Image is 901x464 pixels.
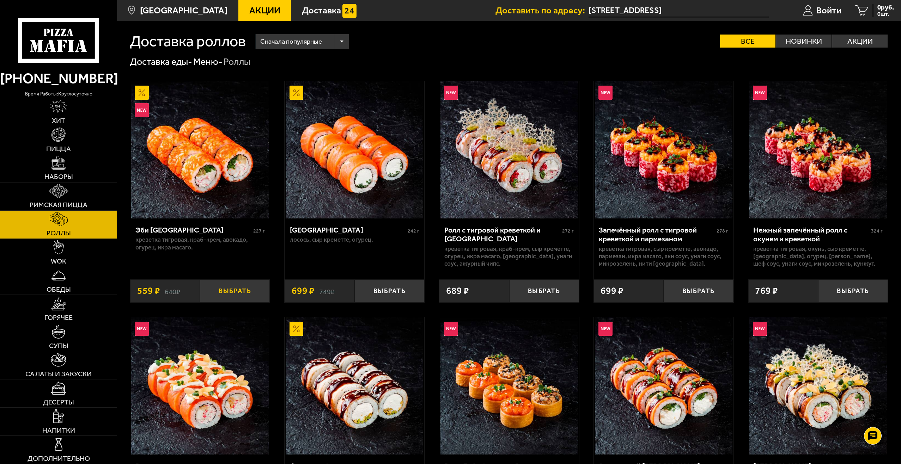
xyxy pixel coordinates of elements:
[439,317,579,454] a: НовинкаРолл Дабл фиш с угрём и лососем в темпуре
[285,317,424,454] a: АкционныйФиладельфия в угре
[818,279,888,302] button: Выбрать
[599,225,715,243] div: Запечённый ролл с тигровой креветкой и пармезаном
[165,286,180,296] s: 640 ₽
[290,225,406,235] div: [GEOGRAPHIC_DATA]
[49,342,68,349] span: Супы
[595,81,732,218] img: Запечённый ролл с тигровой креветкой и пармезаном
[319,286,335,296] s: 749 ₽
[832,35,888,48] label: Акции
[877,4,894,11] span: 0 руб.
[601,286,623,296] span: 699 ₽
[193,56,223,67] a: Меню-
[130,56,192,67] a: Доставка еды-
[595,317,732,454] img: Запеченный ролл Гурмэ с лососем и угрём
[342,4,357,18] img: 15daf4d41897b9f0e9f617042186c801.svg
[286,81,423,218] img: Филадельфия
[302,6,341,15] span: Доставка
[776,35,832,48] label: Новинки
[200,279,270,302] button: Выбрать
[749,317,887,454] img: Ролл Калипсо с угрём и креветкой
[444,225,560,243] div: Ролл с тигровой креветкой и [GEOGRAPHIC_DATA]
[598,86,613,100] img: Новинка
[28,455,90,462] span: Дополнительно
[589,4,769,17] span: Гражданский проспект, 108к1
[249,6,280,15] span: Акции
[135,225,251,235] div: Эби [GEOGRAPHIC_DATA]
[292,286,315,296] span: 699 ₽
[51,258,66,265] span: WOK
[598,322,613,336] img: Новинка
[599,245,728,268] p: креветка тигровая, Сыр креметте, авокадо, пармезан, икра масаго, яки соус, унаги соус, микрозелен...
[130,81,270,218] a: АкционныйНовинкаЭби Калифорния
[135,236,265,251] p: креветка тигровая, краб-крем, авокадо, огурец, икра масаго.
[42,427,75,434] span: Напитки
[135,86,149,100] img: Акционный
[589,4,769,17] input: Ваш адрес доставки
[753,86,767,100] img: Новинка
[871,228,883,234] span: 324 г
[260,33,322,51] span: Сначала популярные
[717,228,728,234] span: 278 г
[135,103,149,117] img: Новинка
[130,34,246,49] h1: Доставка роллов
[444,86,458,100] img: Новинка
[286,317,423,454] img: Филадельфия в угре
[748,81,888,218] a: НовинкаНежный запечённый ролл с окунем и креветкой
[444,322,458,336] img: Новинка
[440,317,578,454] img: Ролл Дабл фиш с угрём и лососем в темпуре
[354,279,424,302] button: Выбрать
[720,35,775,48] label: Все
[877,11,894,17] span: 0 шт.
[594,81,733,218] a: НовинкаЗапечённый ролл с тигровой креветкой и пармезаном
[439,81,579,218] a: НовинкаРолл с тигровой креветкой и Гуакамоле
[137,286,160,296] span: 559 ₽
[755,286,778,296] span: 769 ₽
[131,81,269,218] img: Эби Калифорния
[594,317,733,454] a: НовинкаЗапеченный ролл Гурмэ с лососем и угрём
[290,236,419,243] p: лосось, Сыр креметте, огурец.
[47,230,71,237] span: Роллы
[140,6,227,15] span: [GEOGRAPHIC_DATA]
[444,245,574,268] p: креветка тигровая, краб-крем, Сыр креметте, огурец, икра масаго, [GEOGRAPHIC_DATA], унаги соус, а...
[131,317,269,454] img: Ролл с окунем в темпуре и лососем
[47,286,71,293] span: Обеды
[44,314,73,321] span: Горячее
[440,81,578,218] img: Ролл с тигровой креветкой и Гуакамоле
[446,286,469,296] span: 689 ₽
[46,146,71,153] span: Пицца
[25,371,92,378] span: Салаты и закуски
[753,245,883,268] p: креветка тигровая, окунь, Сыр креметте, [GEOGRAPHIC_DATA], огурец, [PERSON_NAME], шеф соус, унаги...
[135,322,149,336] img: Новинка
[44,173,73,180] span: Наборы
[290,86,304,100] img: Акционный
[224,56,250,68] div: Роллы
[749,81,887,218] img: Нежный запечённый ролл с окунем и креветкой
[408,228,419,234] span: 242 г
[509,279,579,302] button: Выбрать
[562,228,574,234] span: 272 г
[30,202,87,209] span: Римская пицца
[52,117,65,124] span: Хит
[290,322,304,336] img: Акционный
[285,81,424,218] a: АкционныйФиладельфия
[130,317,270,454] a: НовинкаРолл с окунем в темпуре и лососем
[253,228,265,234] span: 227 г
[495,6,589,15] span: Доставить по адресу:
[816,6,841,15] span: Войти
[748,317,888,454] a: НовинкаРолл Калипсо с угрём и креветкой
[753,322,767,336] img: Новинка
[43,399,74,406] span: Десерты
[753,225,869,243] div: Нежный запечённый ролл с окунем и креветкой
[664,279,733,302] button: Выбрать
